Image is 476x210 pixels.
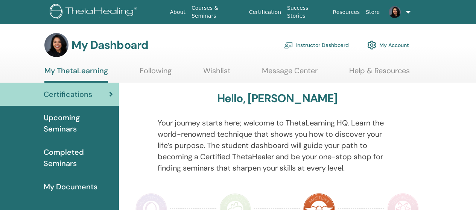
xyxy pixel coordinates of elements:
span: Upcoming Seminars [44,112,113,134]
img: logo.png [50,4,140,21]
img: cog.svg [367,39,376,51]
img: default.jpg [389,6,401,18]
a: Certification [246,5,284,19]
a: Courses & Seminars [189,1,246,23]
a: My ThetaLearning [44,66,108,83]
p: Your journey starts here; welcome to ThetaLearning HQ. Learn the world-renowned technique that sh... [158,117,397,174]
img: chalkboard-teacher.svg [284,42,293,48]
a: My Account [367,37,409,53]
a: Instructor Dashboard [284,37,349,53]
a: Store [363,5,383,19]
h3: Hello, [PERSON_NAME] [217,92,338,105]
a: Following [140,66,172,81]
span: Completed Seminars [44,147,113,169]
img: default.jpg [44,33,68,57]
span: My Documents [44,181,97,192]
a: Resources [330,5,363,19]
span: Certifications [44,89,92,100]
a: Wishlist [203,66,231,81]
h3: My Dashboard [71,38,148,52]
a: Help & Resources [349,66,410,81]
a: Message Center [262,66,318,81]
a: Success Stories [284,1,330,23]
a: About [167,5,189,19]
